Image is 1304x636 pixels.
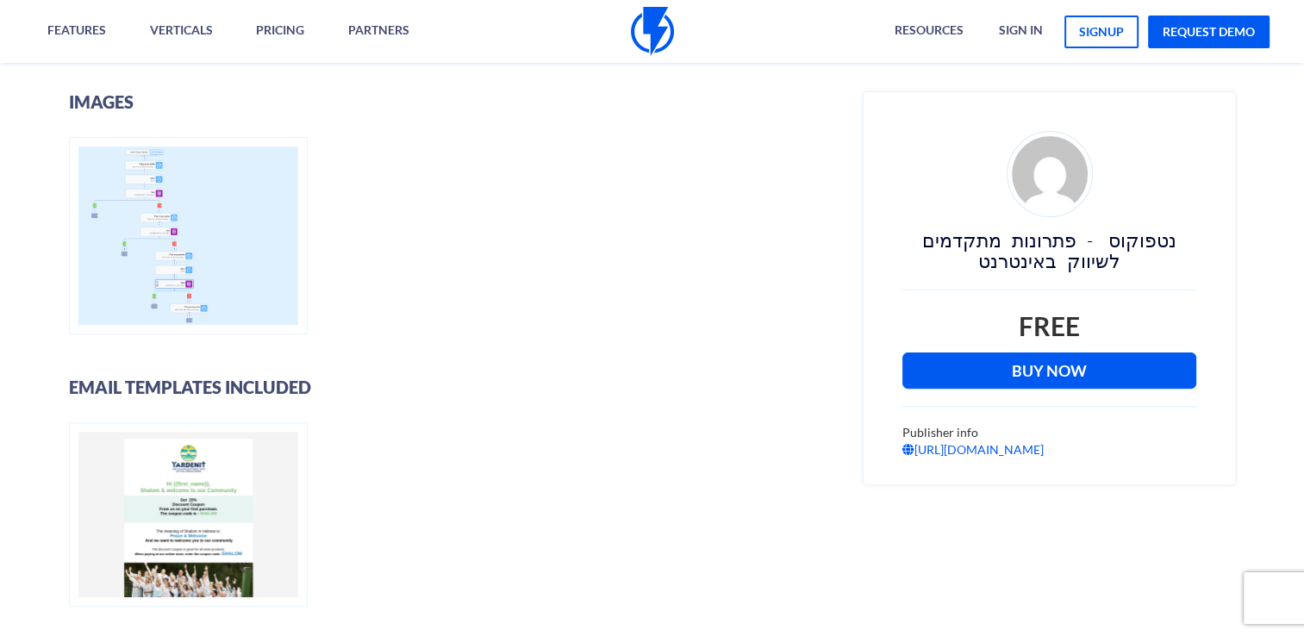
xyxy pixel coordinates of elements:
[1064,16,1139,48] a: signup
[69,92,838,111] h3: images
[902,442,1044,457] a: [URL][DOMAIN_NAME]
[902,352,1196,389] a: Buy Now
[902,230,1196,271] h3: נטפוקוס - פתרונות מתקדמים לשיווק באינטרנט
[902,308,1196,345] div: Free
[69,377,838,396] h3: Email Templates Included
[1148,16,1270,48] a: request demo
[902,425,978,440] span: Publisher info
[1007,131,1093,217] img: d4fe36f24926ae2e6254bfc5557d6d03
